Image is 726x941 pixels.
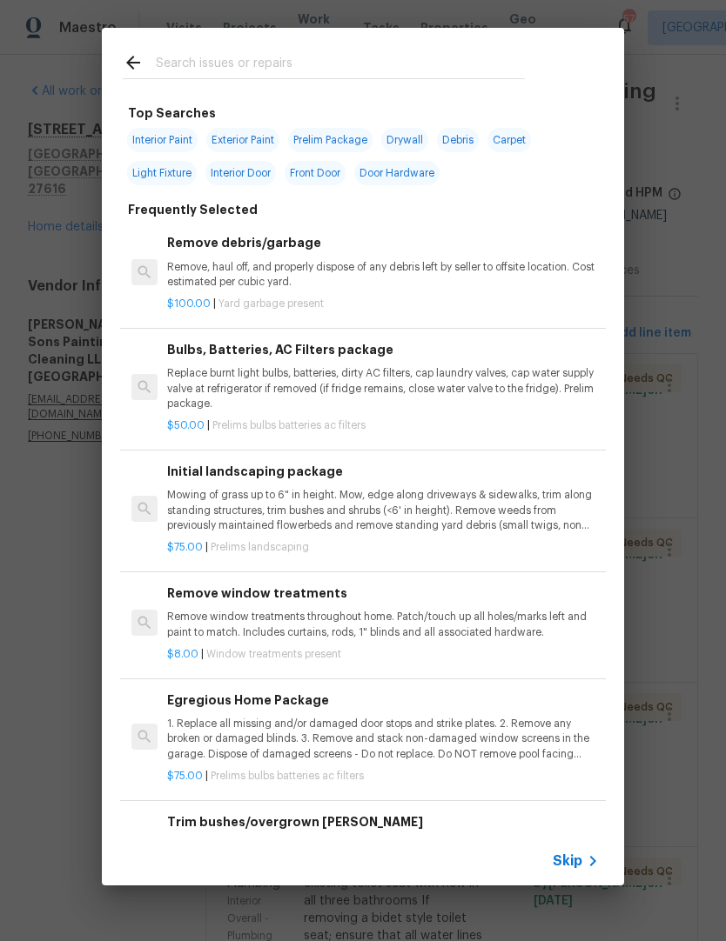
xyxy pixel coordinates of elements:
h6: Top Searches [128,103,216,123]
span: $75.00 [167,771,203,781]
span: Interior Door [205,161,276,185]
span: Window treatments present [206,649,341,659]
span: $75.00 [167,542,203,552]
h6: Initial landscaping package [167,462,599,481]
p: | [167,297,599,311]
h6: Frequently Selected [128,200,258,219]
p: Remove, haul off, and properly dispose of any debris left by seller to offsite location. Cost est... [167,260,599,290]
p: | [167,769,599,784]
h6: Egregious Home Package [167,691,599,710]
span: $100.00 [167,298,211,309]
span: Front Door [285,161,346,185]
span: Debris [437,128,479,152]
p: | [167,540,599,555]
span: Prelims bulbs batteries ac filters [211,771,364,781]
input: Search issues or repairs [156,52,525,78]
h6: Bulbs, Batteries, AC Filters package [167,340,599,359]
span: Skip [553,852,582,870]
p: Replace burnt light bulbs, batteries, dirty AC filters, cap laundry valves, cap water supply valv... [167,366,599,410]
p: Remove window treatments throughout home. Patch/touch up all holes/marks left and paint to match.... [167,610,599,639]
p: | [167,418,599,433]
span: Prelims bulbs batteries ac filters [212,420,366,430]
h6: Trim bushes/overgrown [PERSON_NAME] [167,812,599,831]
span: Carpet [487,128,531,152]
p: Mowing of grass up to 6" in height. Mow, edge along driveways & sidewalks, trim along standing st... [167,488,599,532]
span: Light Fixture [127,161,197,185]
p: 1. Replace all missing and/or damaged door stops and strike plates. 2. Remove any broken or damag... [167,717,599,761]
span: $8.00 [167,649,198,659]
span: Prelims landscaping [211,542,309,552]
h6: Remove window treatments [167,584,599,603]
h6: Remove debris/garbage [167,233,599,252]
span: Door Hardware [354,161,440,185]
span: Drywall [381,128,428,152]
p: | [167,647,599,662]
span: $50.00 [167,420,205,430]
span: Interior Paint [127,128,198,152]
span: Yard garbage present [218,298,324,309]
span: Prelim Package [288,128,373,152]
span: Exterior Paint [206,128,279,152]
